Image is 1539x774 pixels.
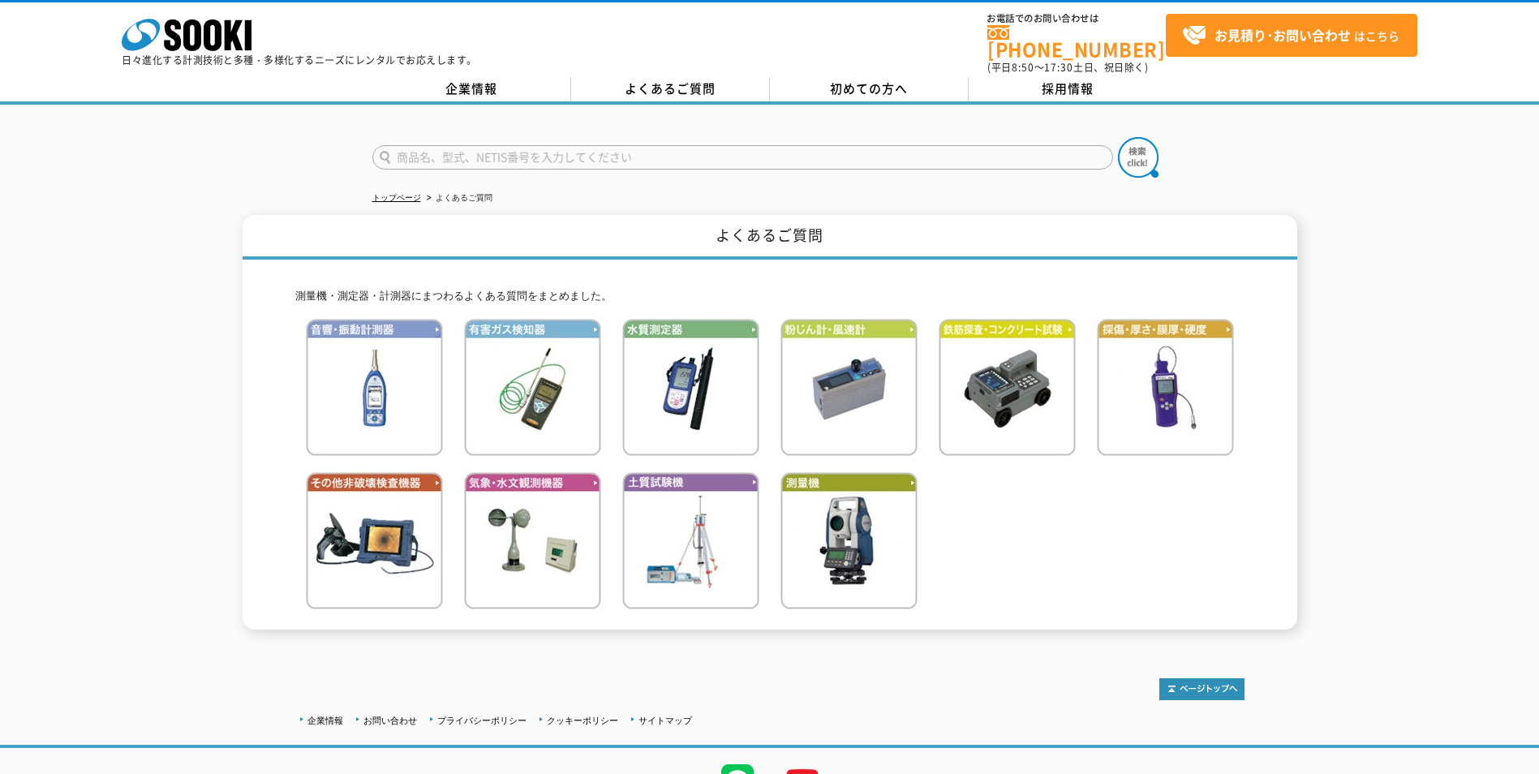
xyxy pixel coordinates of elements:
[780,472,918,609] img: 測量機
[122,55,477,65] p: 日々進化する計測技術と多種・多様化するニーズにレンタルでお応えします。
[571,77,770,101] a: よくあるご質問
[295,288,1245,305] p: 測量機・測定器・計測器にまつわるよくある質問をまとめました。
[243,215,1297,260] h1: よくあるご質問
[372,193,421,202] a: トップページ
[1012,60,1034,75] span: 8:50
[372,145,1113,170] input: 商品名、型式、NETIS番号を入力してください
[987,25,1166,58] a: [PHONE_NUMBER]
[622,319,759,456] img: 水質測定器
[307,716,343,725] a: 企業情報
[1159,678,1245,700] img: トップページへ
[1044,60,1073,75] span: 17:30
[372,77,571,101] a: 企業情報
[547,716,618,725] a: クッキーポリシー
[780,319,918,456] img: 粉じん計・風速計
[437,716,527,725] a: プライバシーポリシー
[1118,137,1159,178] img: btn_search.png
[987,60,1148,75] span: (平日 ～ 土日、祝日除く)
[770,77,969,101] a: 初めての方へ
[423,190,492,207] li: よくあるご質問
[1182,24,1399,48] span: はこちら
[830,80,908,97] span: 初めての方へ
[1166,14,1417,57] a: お見積り･お問い合わせはこちら
[1097,319,1234,456] img: 探傷・厚さ・膜厚・硬度
[464,472,601,609] img: 気象・水文観測機器
[939,319,1076,456] img: 鉄筋検査・コンクリート試験
[1214,25,1351,45] strong: お見積り･お問い合わせ
[464,319,601,456] img: 有害ガス検知器
[987,14,1166,24] span: お電話でのお問い合わせは
[638,716,692,725] a: サイトマップ
[306,472,443,609] img: その他非破壊検査機器
[306,319,443,456] img: 音響・振動計測器
[622,472,759,609] img: 土質試験機
[969,77,1167,101] a: 採用情報
[363,716,417,725] a: お問い合わせ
